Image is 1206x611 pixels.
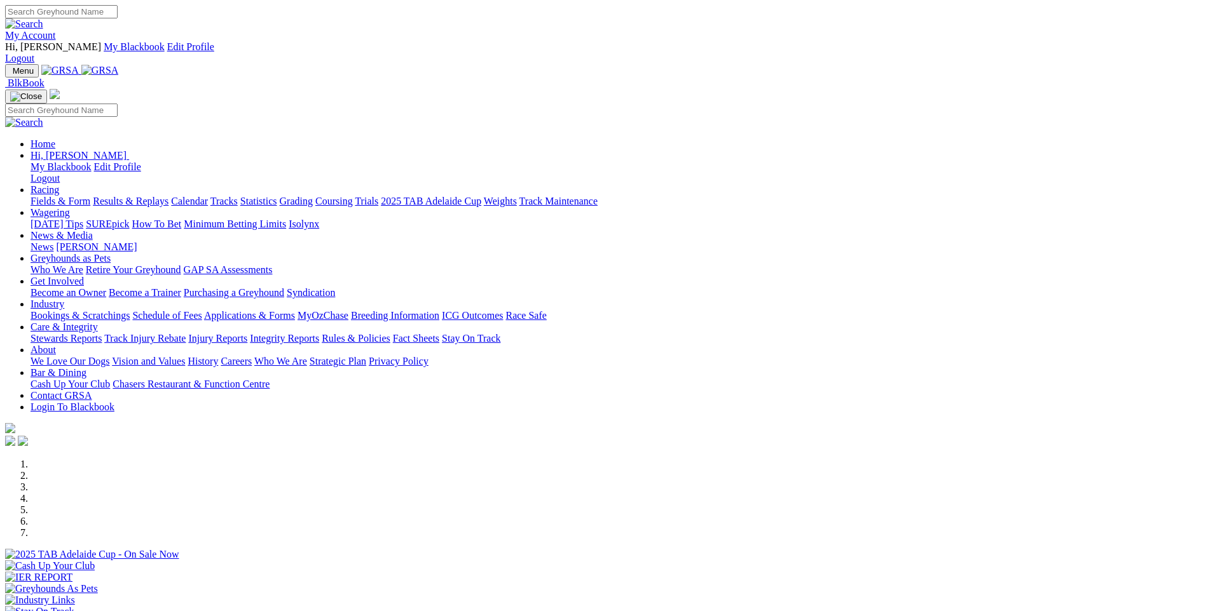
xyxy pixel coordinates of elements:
input: Search [5,5,118,18]
img: GRSA [81,65,119,76]
a: Edit Profile [167,41,214,52]
img: twitter.svg [18,436,28,446]
button: Toggle navigation [5,64,39,77]
div: My Account [5,41,1201,64]
a: Fields & Form [31,196,90,206]
div: Hi, [PERSON_NAME] [31,161,1201,184]
a: Isolynx [289,218,319,229]
a: News & Media [31,230,93,241]
img: Greyhounds As Pets [5,583,98,594]
a: Rules & Policies [322,333,390,344]
a: Race Safe [505,310,546,321]
a: We Love Our Dogs [31,356,109,366]
img: Close [10,91,42,102]
a: Purchasing a Greyhound [184,287,284,298]
a: Get Involved [31,276,84,286]
span: Hi, [PERSON_NAME] [5,41,101,52]
a: Schedule of Fees [132,310,202,321]
img: 2025 TAB Adelaide Cup - On Sale Now [5,549,179,560]
a: Become a Trainer [109,287,181,298]
a: About [31,344,56,355]
a: Track Maintenance [519,196,598,206]
button: Toggle navigation [5,90,47,104]
a: Cash Up Your Club [31,379,110,389]
img: Search [5,18,43,30]
a: Calendar [171,196,208,206]
a: Vision and Values [112,356,185,366]
a: Care & Integrity [31,321,98,332]
input: Search [5,104,118,117]
img: logo-grsa-white.png [50,89,60,99]
a: Strategic Plan [310,356,366,366]
a: [PERSON_NAME] [56,241,137,252]
div: Industry [31,310,1201,321]
a: ICG Outcomes [442,310,503,321]
span: Hi, [PERSON_NAME] [31,150,127,161]
a: Breeding Information [351,310,439,321]
img: Cash Up Your Club [5,560,95,572]
div: Get Involved [31,287,1201,299]
img: facebook.svg [5,436,15,446]
div: News & Media [31,241,1201,253]
img: Search [5,117,43,128]
a: Fact Sheets [393,333,439,344]
a: How To Bet [132,218,182,229]
div: Greyhounds as Pets [31,264,1201,276]
a: Results & Replays [93,196,168,206]
a: Logout [31,173,60,184]
a: My Blackbook [31,161,92,172]
a: Who We Are [254,356,307,366]
img: IER REPORT [5,572,72,583]
a: Coursing [315,196,353,206]
a: MyOzChase [298,310,348,321]
a: Stewards Reports [31,333,102,344]
a: Applications & Forms [204,310,295,321]
a: Injury Reports [188,333,247,344]
a: Who We Are [31,264,83,275]
a: Syndication [287,287,335,298]
div: About [31,356,1201,367]
a: Statistics [240,196,277,206]
a: Careers [221,356,252,366]
a: Grading [280,196,313,206]
a: Greyhounds as Pets [31,253,111,264]
a: Edit Profile [94,161,141,172]
a: Wagering [31,207,70,218]
img: GRSA [41,65,79,76]
a: Minimum Betting Limits [184,218,286,229]
a: [DATE] Tips [31,218,83,229]
a: News [31,241,53,252]
a: My Account [5,30,56,41]
a: Stay On Track [442,333,500,344]
a: Chasers Restaurant & Function Centre [113,379,270,389]
a: Become an Owner [31,287,106,298]
a: Bookings & Scratchings [31,310,130,321]
a: BlkBook [5,77,45,88]
a: Trials [355,196,378,206]
a: Tracks [210,196,238,206]
a: Industry [31,299,64,309]
a: Contact GRSA [31,390,92,401]
a: Integrity Reports [250,333,319,344]
span: BlkBook [8,77,45,88]
a: 2025 TAB Adelaide Cup [381,196,481,206]
a: Hi, [PERSON_NAME] [31,150,129,161]
a: Bar & Dining [31,367,86,378]
a: My Blackbook [104,41,165,52]
img: logo-grsa-white.png [5,423,15,433]
div: Care & Integrity [31,333,1201,344]
a: Logout [5,53,34,64]
span: Menu [13,66,34,76]
a: GAP SA Assessments [184,264,273,275]
a: History [188,356,218,366]
div: Bar & Dining [31,379,1201,390]
img: Industry Links [5,594,75,606]
a: Home [31,138,55,149]
a: Racing [31,184,59,195]
a: Track Injury Rebate [104,333,186,344]
a: Privacy Policy [369,356,428,366]
div: Wagering [31,218,1201,230]
a: Retire Your Greyhound [86,264,181,275]
a: Weights [484,196,517,206]
a: Login To Blackbook [31,401,114,412]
